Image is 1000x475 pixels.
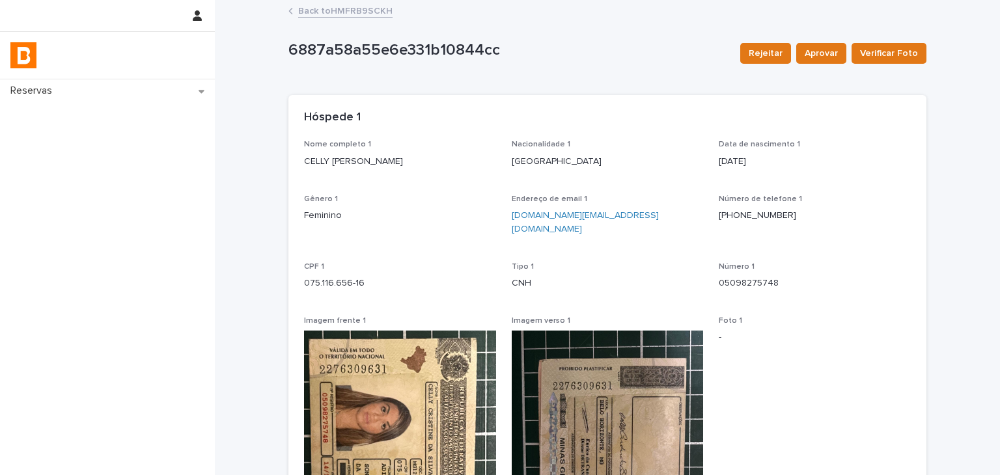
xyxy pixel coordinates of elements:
p: 6887a58a55e6e331b10844cc [288,41,730,60]
p: - [719,331,911,344]
span: Rejeitar [749,47,783,60]
span: Tipo 1 [512,263,534,271]
button: Rejeitar [740,43,791,64]
span: Nacionalidade 1 [512,141,570,148]
p: Feminino [304,209,496,223]
span: Data de nascimento 1 [719,141,800,148]
span: Nome completo 1 [304,141,371,148]
p: CELLY [PERSON_NAME] [304,155,496,169]
a: Back toHMFRB9SCKH [298,3,393,18]
span: Aprovar [805,47,838,60]
p: [DATE] [719,155,911,169]
span: Endereço de email 1 [512,195,587,203]
span: Gênero 1 [304,195,338,203]
span: Foto 1 [719,317,742,325]
p: 05098275748 [719,277,911,290]
span: Número de telefone 1 [719,195,802,203]
span: CPF 1 [304,263,324,271]
p: 075.116.656-16 [304,277,496,290]
button: Aprovar [796,43,846,64]
p: [GEOGRAPHIC_DATA] [512,155,704,169]
img: zVaNuJHRTjyIjT5M9Xd5 [10,42,36,68]
p: CNH [512,277,704,290]
span: Imagem verso 1 [512,317,570,325]
span: Imagem frente 1 [304,317,366,325]
span: Número 1 [719,263,755,271]
span: Verificar Foto [860,47,918,60]
a: [DOMAIN_NAME][EMAIL_ADDRESS][DOMAIN_NAME] [512,211,659,234]
a: [PHONE_NUMBER] [719,211,796,220]
h2: Hóspede 1 [304,111,361,125]
p: Reservas [5,85,62,97]
button: Verificar Foto [852,43,926,64]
